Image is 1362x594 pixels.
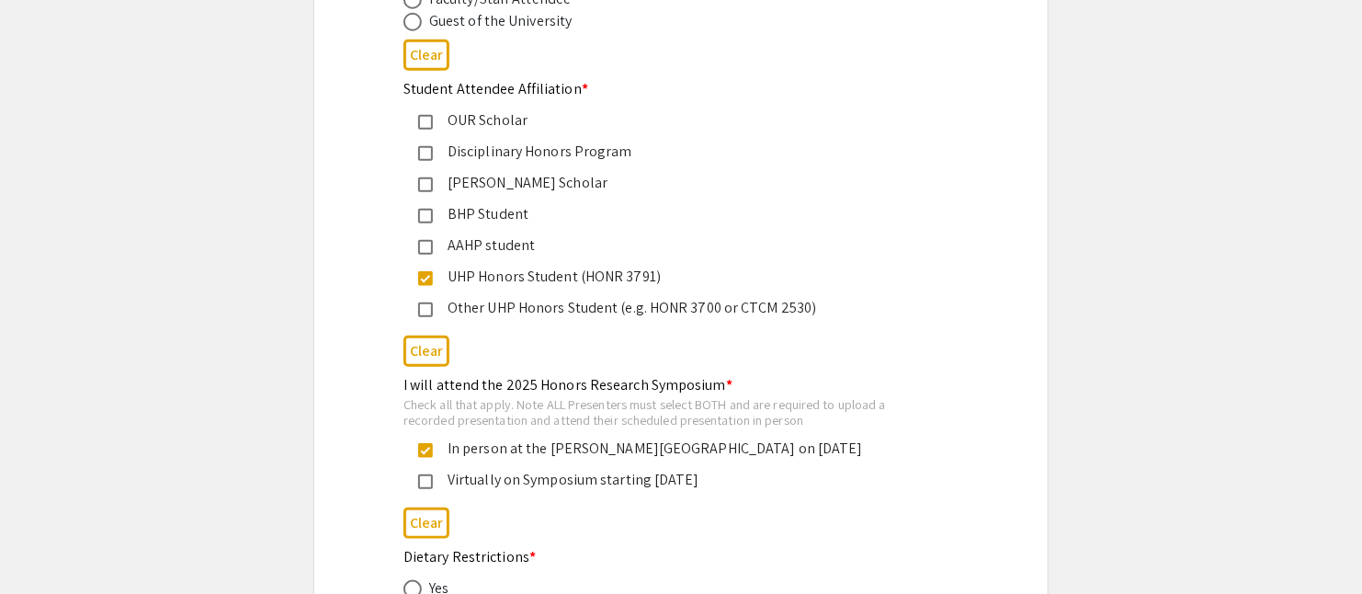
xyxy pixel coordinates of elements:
[14,511,78,580] iframe: Chat
[433,109,914,131] div: OUR Scholar
[433,469,914,491] div: Virtually on Symposium starting [DATE]
[403,547,536,566] mat-label: Dietary Restrictions
[433,172,914,194] div: [PERSON_NAME] Scholar
[433,141,914,163] div: Disciplinary Honors Program
[433,266,914,288] div: UHP Honors Student (HONR 3791)
[403,375,732,394] mat-label: I will attend the 2025 Honors Research Symposium
[403,396,929,428] div: Check all that apply. Note ALL Presenters must select BOTH and are required to upload a recorded ...
[429,10,572,32] div: Guest of the University
[433,297,914,319] div: Other UHP Honors Student (e.g. HONR 3700 or CTCM 2530)
[403,508,449,538] button: Clear
[403,336,449,366] button: Clear
[433,203,914,225] div: BHP Student
[433,438,914,460] div: In person at the [PERSON_NAME][GEOGRAPHIC_DATA] on [DATE]
[403,40,449,70] button: Clear
[403,79,588,98] mat-label: Student Attendee Affiliation
[433,234,914,257] div: AAHP student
